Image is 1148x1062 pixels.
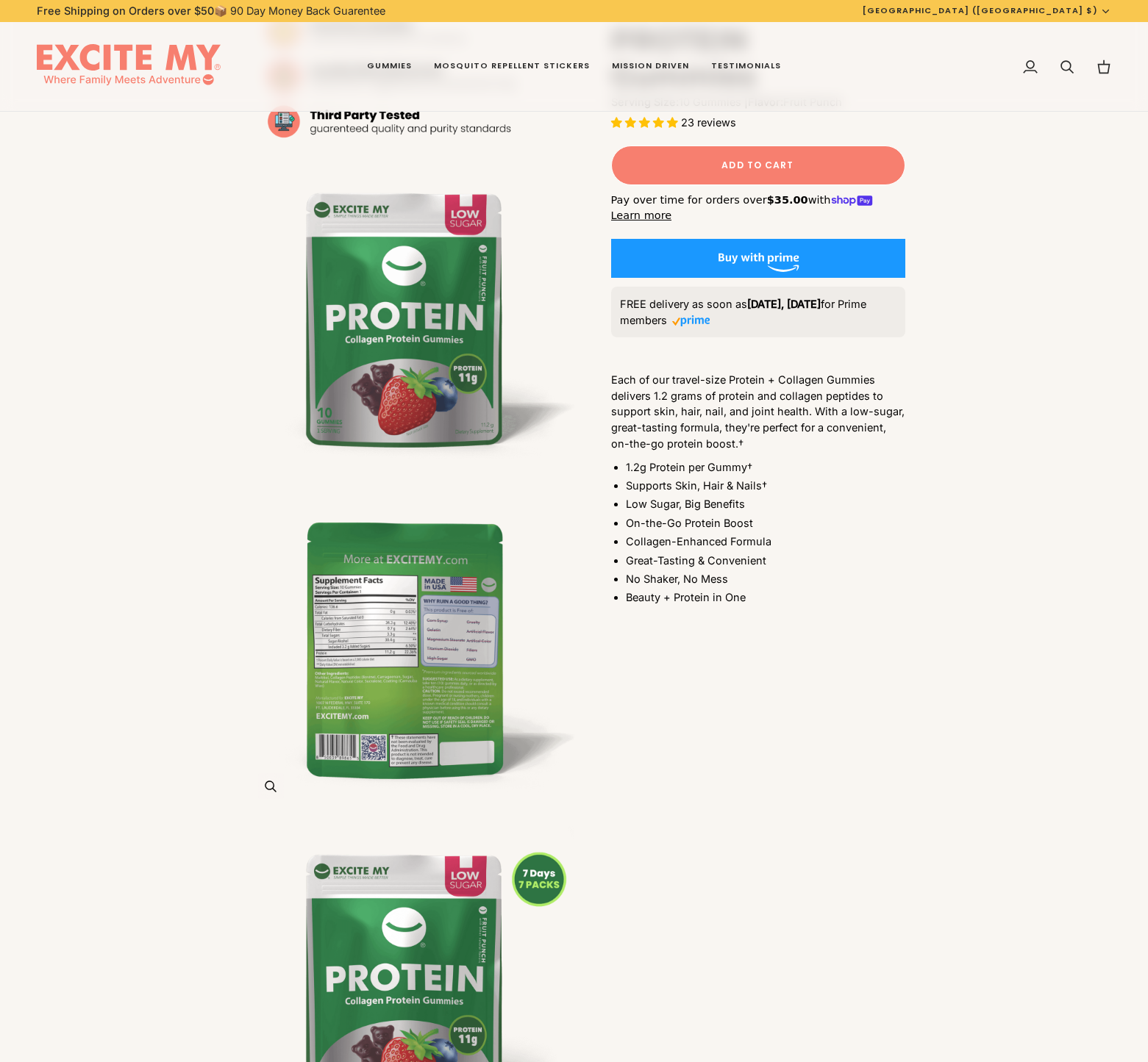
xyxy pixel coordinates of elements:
[626,534,905,550] li: Collagen-Enhanced Formula
[434,60,590,72] span: Mosquito Repellent Stickers
[37,3,385,19] p: 📦 90 Day Money Back Guarentee
[626,515,905,531] li: On-the-Go Protein Boost
[626,496,905,512] li: Low Sugar, Big Benefits
[611,116,681,129] span: 4.96 stars
[721,159,794,172] span: Add to Cart
[243,483,574,814] img: PROTEIN Gummies
[700,22,792,112] a: Testimonials
[626,459,905,476] li: 1.2g Protein per Gummy†
[852,4,1122,17] button: [GEOGRAPHIC_DATA] ([GEOGRAPHIC_DATA] $)
[611,373,905,450] span: Each of our travel-size Protein + Collagen Gummies delivers 1.2 grams of protein and collagen pep...
[367,60,412,72] span: Gummies
[37,4,214,17] strong: Free Shipping on Orders over $50
[611,146,905,185] button: Add to Cart
[626,589,905,606] li: Beauty + Protein in One
[612,60,689,72] span: Mission Driven
[423,22,601,112] a: Mosquito Repellent Stickers
[601,22,700,112] a: Mission Driven
[243,152,574,483] img: PROTEIN Gummies
[626,478,905,494] li: Supports Skin, Hair & Nails†
[626,571,905,587] li: No Shaker, No Mess
[626,552,905,568] li: Great-Tasting & Convenient
[711,60,781,72] span: Testimonials
[356,22,423,112] a: Gummies
[681,116,736,129] span: 23 reviews
[37,44,221,90] img: EXCITE MY®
